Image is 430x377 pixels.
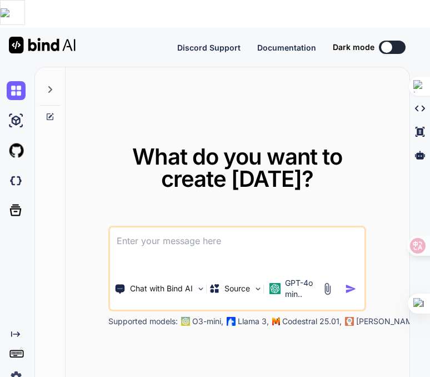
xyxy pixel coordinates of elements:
[253,284,263,294] img: Pick Models
[7,141,26,160] img: githubLight
[272,318,280,325] img: Mistral-AI
[132,143,342,192] span: What do you want to create [DATE]?
[321,282,334,295] img: attachment
[196,284,206,294] img: Pick Tools
[7,111,26,130] img: ai-studio
[333,42,374,53] span: Dark mode
[108,316,178,327] p: Supported models:
[257,42,316,53] button: Documentation
[345,317,354,326] img: claude
[177,43,241,52] span: Discord Support
[181,317,190,326] img: GPT-4
[285,277,317,300] p: GPT-4o min..
[130,283,193,294] p: Chat with Bind AI
[7,171,26,190] img: darkCloudIdeIcon
[269,283,281,294] img: GPT-4o mini
[238,316,269,327] p: Llama 3,
[282,316,342,327] p: Codestral 25.01,
[345,283,357,295] img: icon
[257,43,316,52] span: Documentation
[7,81,26,100] img: chat
[9,37,76,53] img: Bind AI
[227,317,236,326] img: Llama2
[224,283,250,294] p: Source
[192,316,223,327] p: O3-mini,
[177,42,241,53] button: Discord Support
